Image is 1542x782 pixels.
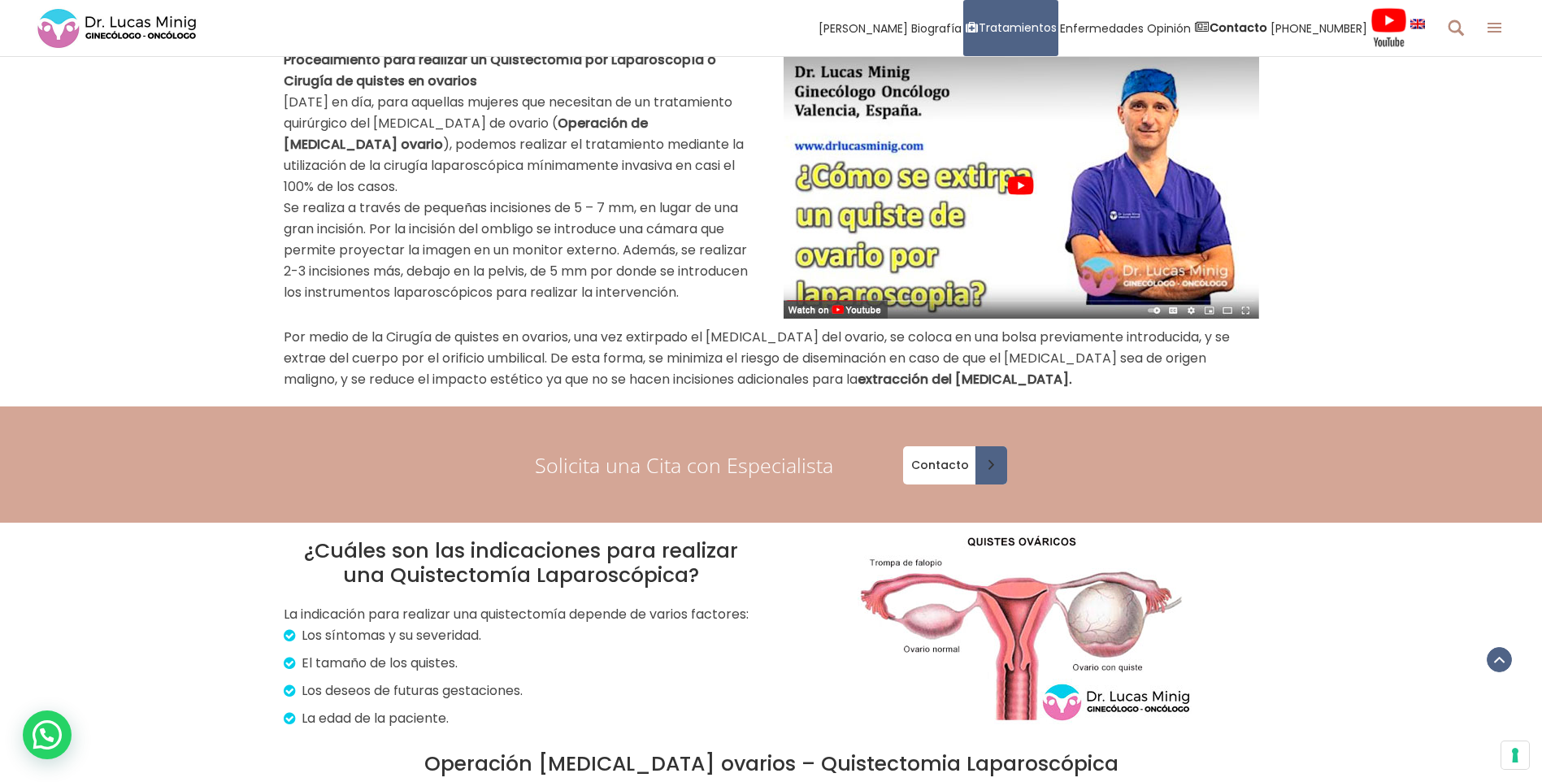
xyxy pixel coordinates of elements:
[1060,19,1144,37] span: Enfermedades
[288,625,758,646] p: Los síntomas y su severidad.
[979,19,1057,37] span: Tratamientos
[903,459,972,471] span: Contacto
[284,114,648,154] strong: Operación de [MEDICAL_DATA] ovario
[284,752,1259,776] h2: Operación [MEDICAL_DATA] ovarios – Quistectomia Laparoscópica
[1147,19,1191,37] span: Opinión
[284,604,759,625] p: La indicación para realizar una quistectomía depende de varios factores:
[851,523,1192,731] img: Cirugía Quistes Ovarios
[903,446,1007,484] a: Contacto
[1410,19,1425,28] img: language english
[1501,741,1529,769] button: Sus preferencias de consentimiento para tecnologías de seguimiento
[784,51,1259,319] img: Extirpar Quistes de ovario en Valencia Dr. Lucas Minig
[1370,7,1407,48] img: Videos Youtube Ginecología
[288,680,758,702] p: Los deseos de futuras gestaciones.
[284,327,1259,390] p: Por medio de la Cirugía de quistes en ovarios, una vez extirpado el [MEDICAL_DATA] del ovario, se...
[284,539,759,588] h2: ¿Cuáles son las indicaciones para realizar una Quistectomía Laparoscópica?
[1271,19,1367,37] span: [PHONE_NUMBER]
[819,19,908,37] span: [PERSON_NAME]
[288,708,758,729] p: La edad de la paciente.
[284,50,759,303] p: [DATE] en día, para aquellas mujeres que necesitan de un tratamiento quirúrgico del [MEDICAL_DATA...
[1210,20,1267,36] strong: Contacto
[535,451,833,479] span: Solicita una Cita con Especialista
[858,370,1072,389] strong: extracción del [MEDICAL_DATA].
[911,19,962,37] span: Biografía
[288,653,758,674] p: El tamaño de los quistes.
